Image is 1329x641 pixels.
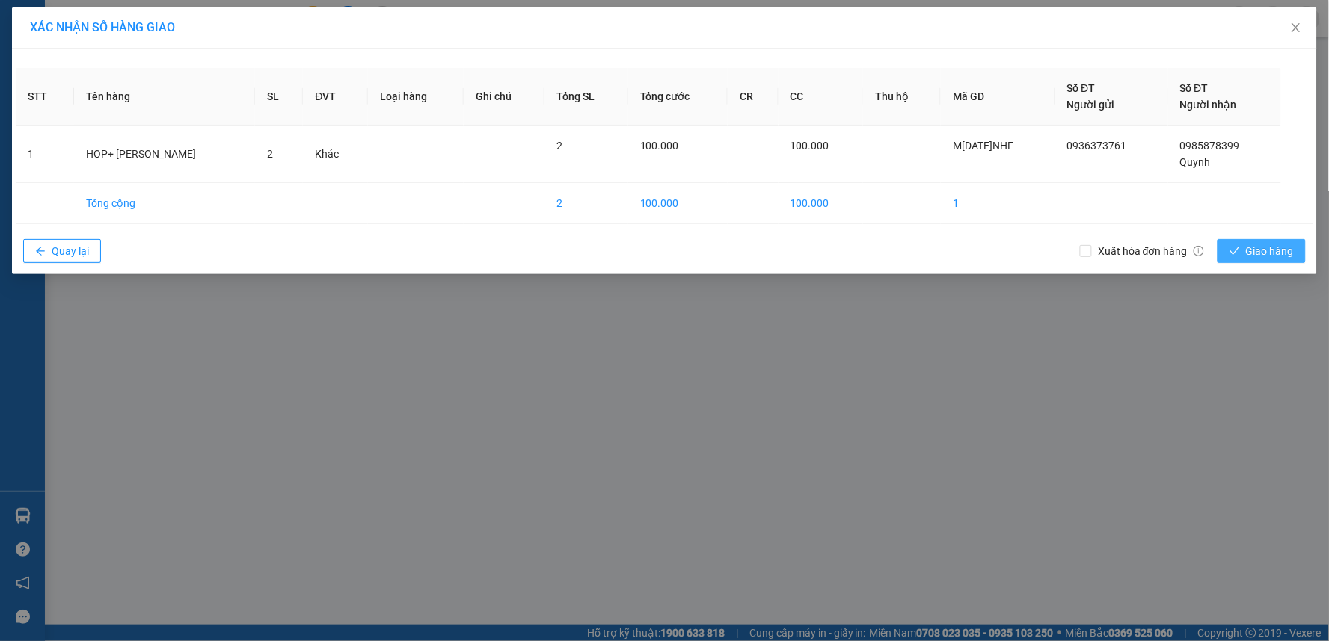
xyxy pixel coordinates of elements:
span: Quynh [1180,156,1211,168]
th: STT [16,68,74,126]
button: checkGiao hàng [1218,239,1306,263]
span: Người gửi [1067,99,1115,111]
button: Close [1275,7,1317,49]
td: Tổng cộng [74,183,254,224]
td: 1 [941,183,1055,224]
span: arrow-left [35,246,46,258]
th: CR [728,68,778,126]
span: 2 [267,148,273,160]
td: 100.000 [779,183,863,224]
button: arrow-leftQuay lại [23,239,101,263]
span: M[DATE]NHF [953,140,1013,152]
th: ĐVT [303,68,367,126]
td: HOP+ [PERSON_NAME] [74,126,254,183]
span: Quay lại [52,243,89,259]
span: Số ĐT [1067,82,1096,94]
span: Người nhận [1180,99,1237,111]
td: 100.000 [628,183,728,224]
span: 0985878399 [1180,140,1240,152]
span: check [1230,246,1240,258]
th: SL [255,68,304,126]
th: CC [779,68,863,126]
th: Tên hàng [74,68,254,126]
span: info-circle [1194,246,1204,256]
th: Mã GD [941,68,1055,126]
th: Loại hàng [368,68,464,126]
span: 0936373761 [1067,140,1127,152]
th: Tổng SL [544,68,628,126]
th: Ghi chú [464,68,544,126]
span: close [1290,22,1302,34]
td: 1 [16,126,74,183]
span: 2 [556,140,562,152]
th: Thu hộ [863,68,941,126]
span: Giao hàng [1246,243,1294,259]
span: 100.000 [791,140,829,152]
span: Xuất hóa đơn hàng [1092,243,1210,259]
td: Khác [303,126,367,183]
span: XÁC NHẬN SỐ HÀNG GIAO [30,20,175,34]
span: Số ĐT [1180,82,1209,94]
td: 2 [544,183,628,224]
th: Tổng cước [628,68,728,126]
span: 100.000 [640,140,679,152]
